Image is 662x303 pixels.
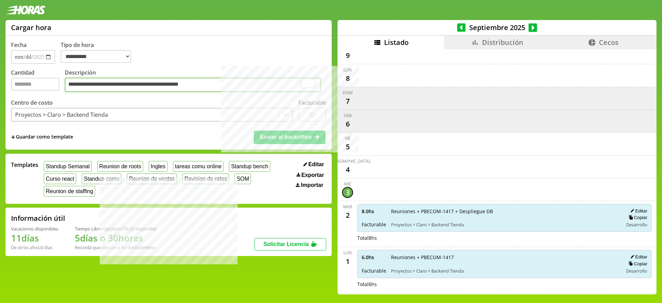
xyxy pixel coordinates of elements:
img: logotipo [6,6,46,15]
button: Reunion de ventas [127,173,177,184]
label: Tipo de hora [61,41,137,64]
button: Curso react [44,173,76,184]
span: Desarrollo [626,221,647,228]
span: Editar [308,161,324,168]
h2: Información útil [11,214,65,223]
label: Centro de costo [11,99,53,106]
h1: Cargar hora [11,23,51,32]
div: 1 [342,256,353,267]
span: Facturable [362,267,386,274]
select: Tipo de hora [61,50,131,63]
div: 5 [342,141,353,152]
button: Reunion de roots [97,161,143,172]
button: Standup bench [229,161,270,172]
button: Revision de rates [182,173,229,184]
label: Descripción [65,69,326,94]
button: Copiar [626,261,647,267]
div: Total 8 hs [357,235,652,241]
div: vie [345,135,351,141]
div: Proyectos > Claro > Backend Tienda [15,111,108,119]
button: Editar [301,161,326,168]
button: Standup comu [82,173,121,184]
span: Proyectos > Claro > Backend Tienda [391,221,618,228]
span: Exportar [301,172,324,178]
span: 8.0 hs [362,208,386,215]
div: lun [343,67,352,73]
div: 9 [342,50,353,61]
label: Facturable [298,99,326,106]
div: 8 [342,73,353,84]
div: mar [343,204,352,210]
span: Reuniones + PBECOM-1417 + Despliegue DB [391,208,618,215]
span: Proyectos > Claro > Backend Tienda [391,268,618,274]
button: Editar [628,254,647,260]
div: Total 6 hs [357,281,652,287]
label: Fecha [11,41,27,49]
span: Solicitar Licencia [263,241,309,247]
span: Enviar al backoffice [260,134,312,140]
span: +Guardar como template [11,133,73,141]
span: Septiembre 2025 [465,23,529,32]
span: Templates [11,161,38,169]
div: Tiempo Libre Optativo (TiLO) disponible [75,226,157,232]
button: Enviar al backoffice [254,131,325,144]
h1: 5 días o 30 horas [75,232,157,244]
div: Recordá que vencen a fin de [75,244,157,250]
button: Solicitar Licencia [254,238,326,250]
div: 4 [342,164,353,175]
button: Editar [628,208,647,214]
div: sáb [344,113,352,119]
button: Copiar [626,215,647,220]
div: dom [343,90,353,96]
input: Cantidad [11,78,59,91]
div: mié [344,181,351,187]
button: Reunion de staffing [44,186,95,197]
button: tareas comu online [173,161,224,172]
span: Distribución [482,38,523,47]
div: 2 [342,210,353,221]
div: 6 [342,119,353,130]
button: Ingles [149,161,167,172]
div: Vacaciones disponibles [11,226,58,232]
div: scrollable content [338,49,656,293]
b: Diciembre [133,244,155,250]
h1: 11 días [11,232,58,244]
div: 7 [342,96,353,107]
span: Reuniones + PBECOM-1417 [391,254,618,261]
span: Cecos [599,38,619,47]
span: Desarrollo [626,268,647,274]
span: 6.0 hs [362,254,386,261]
label: Cantidad [11,69,65,94]
span: + [11,133,15,141]
button: Exportar [294,172,326,179]
div: lun [343,250,352,256]
textarea: To enrich screen reader interactions, please activate Accessibility in Grammarly extension settings [65,78,321,92]
div: De otros años: 0 días [11,244,58,250]
button: SOM [234,173,251,184]
div: 3 [342,187,353,198]
span: Importar [301,182,323,188]
div: [DEMOGRAPHIC_DATA] [325,158,370,164]
span: Facturable [362,221,386,228]
span: Listado [384,38,409,47]
button: Standup Semanal [44,161,92,172]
